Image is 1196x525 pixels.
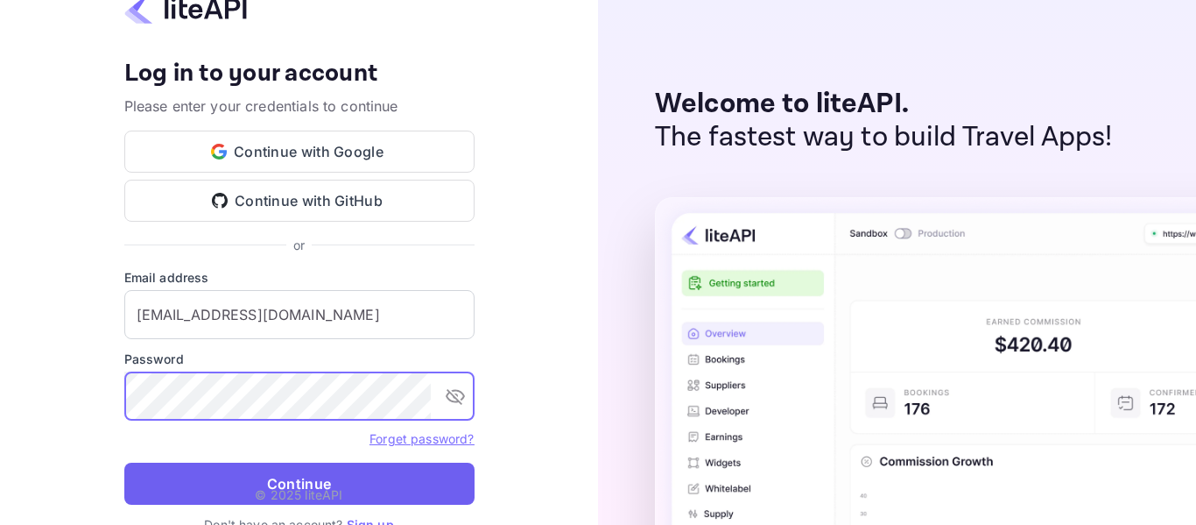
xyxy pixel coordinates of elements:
[124,350,475,368] label: Password
[124,131,475,173] button: Continue with Google
[655,88,1113,121] p: Welcome to liteAPI.
[124,180,475,222] button: Continue with GitHub
[369,429,474,447] a: Forget password?
[255,486,342,504] p: © 2025 liteAPI
[124,290,475,339] input: Enter your email address
[124,268,475,287] label: Email address
[407,386,428,407] keeper-lock: Open Keeper Popup
[124,463,475,505] button: Continue
[369,431,474,446] a: Forget password?
[438,379,473,414] button: toggle password visibility
[124,96,475,117] p: Please enter your credentials to continue
[124,59,475,89] h4: Log in to your account
[293,236,305,254] p: or
[655,121,1113,154] p: The fastest way to build Travel Apps!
